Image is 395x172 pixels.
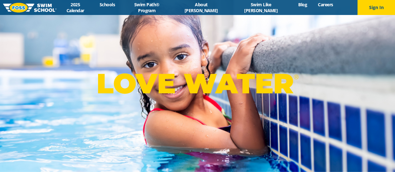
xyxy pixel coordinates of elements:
[293,2,313,7] a: Blog
[294,73,299,81] sup: ®
[121,2,173,13] a: Swim Path® Program
[57,2,94,13] a: 2025 Calendar
[229,2,293,13] a: Swim Like [PERSON_NAME]
[3,3,57,12] img: FOSS Swim School Logo
[96,67,299,100] p: LOVE WATER
[94,2,121,7] a: Schools
[173,2,229,13] a: About [PERSON_NAME]
[313,2,338,7] a: Careers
